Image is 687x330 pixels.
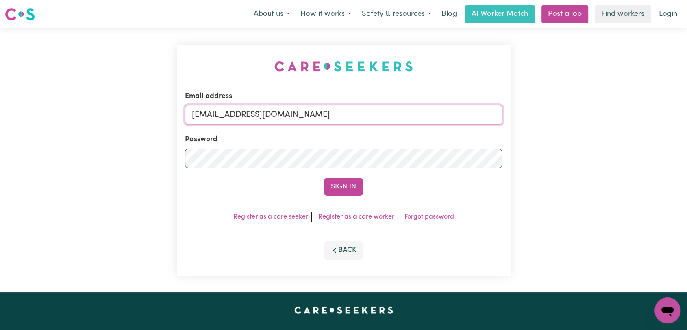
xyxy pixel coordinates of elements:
label: Password [185,134,217,145]
a: Careseekers home page [294,307,393,313]
button: Sign In [324,178,363,196]
img: Careseekers logo [5,7,35,22]
a: Blog [437,5,462,23]
a: Login [654,5,682,23]
a: Post a job [541,5,588,23]
button: About us [248,6,295,23]
button: Safety & resources [357,6,437,23]
button: How it works [295,6,357,23]
a: Forgot password [404,214,454,220]
iframe: Button to launch messaging window [654,297,680,323]
input: Email address [185,105,502,125]
a: Find workers [595,5,651,23]
button: Back [324,241,363,259]
a: AI Worker Match [465,5,535,23]
a: Register as a care worker [318,214,394,220]
label: Email address [185,91,232,102]
a: Register as a care seeker [233,214,308,220]
a: Careseekers logo [5,5,35,24]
